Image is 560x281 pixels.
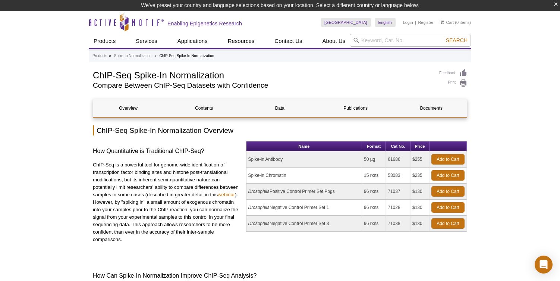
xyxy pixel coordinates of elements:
[93,161,240,243] p: ChIP-Seq is a powerful tool for genome-wide identification of transcription factor binding sites ...
[535,256,553,274] div: Open Intercom Messenger
[246,141,362,152] th: Name
[246,216,362,232] td: Negative Control Primer Set 3
[93,125,467,135] h2: ChIP-Seq Spike-In Normalization Overview
[386,152,410,168] td: 61686
[386,184,410,200] td: 71037
[431,170,465,181] a: Add to Cart
[350,34,471,47] input: Keyword, Cat. No.
[403,20,413,25] a: Login
[441,20,454,25] a: Cart
[89,34,120,48] a: Products
[441,20,444,24] img: Your Cart
[375,18,396,27] a: English
[362,200,386,216] td: 96 rxns
[431,186,465,197] a: Add to Cart
[444,37,470,44] button: Search
[321,18,371,27] a: [GEOGRAPHIC_DATA]
[386,216,410,232] td: 71038
[418,20,433,25] a: Register
[410,141,430,152] th: Price
[410,184,430,200] td: $130
[92,53,107,59] a: Products
[114,53,152,59] a: Spike-In Normalization
[246,168,362,184] td: Spike-in Chromatin
[93,82,432,89] h2: Compare Between ChIP-Seq Datasets with Confidence
[362,168,386,184] td: 15 rxns
[441,18,471,27] li: (0 items)
[167,20,242,27] h2: Enabling Epigenetics Research
[362,152,386,168] td: 50 µg
[93,99,163,117] a: Overview
[386,141,410,152] th: Cat No.
[223,34,259,48] a: Resources
[386,168,410,184] td: 53083
[386,200,410,216] td: 71028
[410,216,430,232] td: $130
[246,152,362,168] td: Spike-in Antibody
[410,200,430,216] td: $130
[248,205,270,210] i: Drosophila
[248,221,270,226] i: Drosophila
[410,152,430,168] td: $255
[396,99,466,117] a: Documents
[154,54,157,58] li: »
[169,99,239,117] a: Contents
[431,218,465,229] a: Add to Cart
[439,69,467,77] a: Feedback
[93,69,432,80] h1: ChIP-Seq Spike-In Normalization
[318,34,350,48] a: About Us
[246,200,362,216] td: Negative Control Primer Set 1
[270,34,306,48] a: Contact Us
[93,147,240,156] h3: How Quantitative is Traditional ChIP-Seq?
[446,37,468,43] span: Search
[245,99,315,117] a: Data
[439,79,467,87] a: Print
[431,154,465,165] a: Add to Cart
[410,168,430,184] td: $235
[362,141,386,152] th: Format
[362,184,386,200] td: 96 rxns
[173,34,212,48] a: Applications
[248,189,270,194] i: Drosophila
[218,192,235,197] a: webinar
[321,99,391,117] a: Publications
[415,18,416,27] li: |
[93,271,467,280] h3: How Can Spike-In Normalization Improve ChIP-Seq Analysis?
[131,34,162,48] a: Services
[431,202,465,213] a: Add to Cart
[109,54,111,58] li: »
[362,216,386,232] td: 96 rxns
[160,54,214,58] li: ChIP-Seq Spike-In Normalization
[246,184,362,200] td: Positive Control Primer Set Pbgs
